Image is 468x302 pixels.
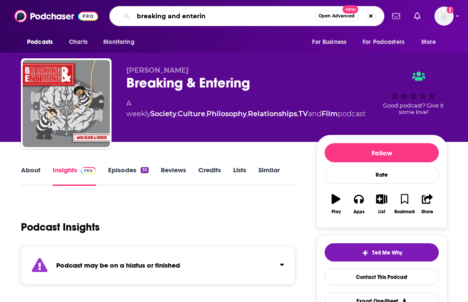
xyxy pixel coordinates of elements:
a: Similar [258,166,280,186]
button: Bookmark [393,188,416,220]
a: InsightsPodchaser Pro [53,166,96,186]
img: Podchaser Pro [81,167,96,174]
span: , [205,110,207,118]
a: Culture [178,110,205,118]
a: Reviews [161,166,186,186]
a: Episodes35 [108,166,149,186]
a: Charts [63,34,93,50]
button: Play [325,188,347,220]
a: Film [322,110,338,118]
div: Apps [353,209,365,215]
img: Breaking & Entering [23,60,110,147]
a: About [21,166,41,186]
a: Society [150,110,176,118]
button: open menu [306,34,357,50]
section: Click to expand status details [21,246,295,285]
div: List [378,209,385,215]
button: tell me why sparkleTell Me Why [325,243,439,262]
a: Contact This Podcast [325,268,439,285]
a: Philosophy [207,110,247,118]
a: Lists [233,166,246,186]
a: Relationships [248,110,297,118]
img: User Profile [434,7,454,26]
a: Credits [198,166,221,186]
span: , [176,110,178,118]
span: Open Advanced [319,14,355,18]
span: Good podcast? Give it some love! [383,102,444,115]
div: Play [332,209,341,215]
svg: Add a profile image [447,7,454,13]
img: tell me why sparkle [362,249,369,256]
button: open menu [357,34,417,50]
div: Rate [325,166,439,184]
span: For Podcasters [363,36,404,48]
a: TV [298,110,308,118]
a: Show notifications dropdown [389,9,404,23]
span: More [421,36,436,48]
strong: Podcast may be on a hiatus or finished [56,261,180,269]
span: Podcasts [27,36,53,48]
div: Good podcast? Give it some love! [380,66,447,120]
button: List [370,188,393,220]
div: Search podcasts, credits, & more... [109,6,384,26]
span: Monitoring [103,36,134,48]
div: Bookmark [394,209,415,215]
div: A weekly podcast [126,98,366,119]
h1: Podcast Insights [21,221,100,234]
button: Open AdvancedNew [315,11,359,21]
span: Tell Me Why [372,249,402,256]
span: [PERSON_NAME] [126,66,189,74]
button: Apps [347,188,370,220]
button: open menu [21,34,64,50]
span: Logged in as vanderson [434,7,454,26]
img: Podchaser - Follow, Share and Rate Podcasts [14,8,98,24]
span: and [308,110,322,118]
button: open menu [415,34,447,50]
button: Share [416,188,439,220]
button: Show profile menu [434,7,454,26]
a: Show notifications dropdown [410,9,424,23]
button: Follow [325,143,439,162]
div: Share [421,209,433,215]
span: New [343,5,358,13]
input: Search podcasts, credits, & more... [133,9,315,23]
span: For Business [312,36,346,48]
span: , [297,110,298,118]
div: 35 [141,167,149,173]
span: Charts [69,36,88,48]
button: open menu [97,34,146,50]
span: , [247,110,248,118]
